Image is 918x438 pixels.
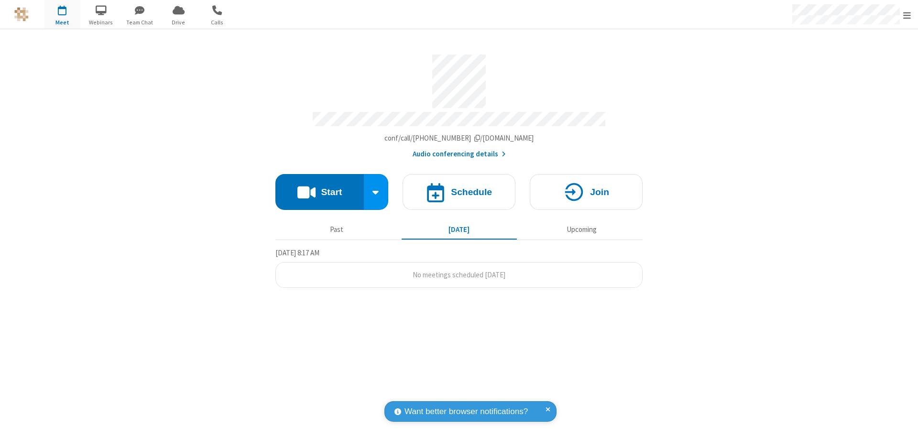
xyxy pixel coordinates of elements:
[402,220,517,239] button: [DATE]
[275,47,643,160] section: Account details
[413,149,506,160] button: Audio conferencing details
[321,187,342,197] h4: Start
[403,174,515,210] button: Schedule
[275,247,643,288] section: Today's Meetings
[14,7,29,22] img: QA Selenium DO NOT DELETE OR CHANGE
[44,18,80,27] span: Meet
[279,220,394,239] button: Past
[122,18,158,27] span: Team Chat
[161,18,197,27] span: Drive
[590,187,609,197] h4: Join
[530,174,643,210] button: Join
[83,18,119,27] span: Webinars
[275,174,364,210] button: Start
[275,248,319,257] span: [DATE] 8:17 AM
[413,270,505,279] span: No meetings scheduled [DATE]
[364,174,389,210] div: Start conference options
[404,405,528,418] span: Want better browser notifications?
[199,18,235,27] span: Calls
[384,133,534,144] button: Copy my meeting room linkCopy my meeting room link
[894,413,911,431] iframe: Chat
[384,133,534,142] span: Copy my meeting room link
[451,187,492,197] h4: Schedule
[524,220,639,239] button: Upcoming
